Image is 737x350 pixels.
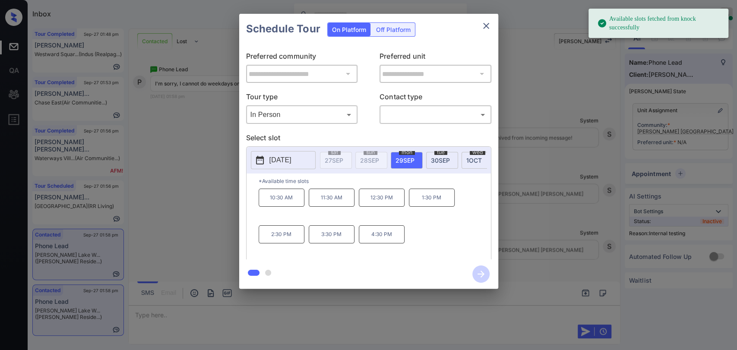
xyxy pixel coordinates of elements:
div: date-select [462,152,493,169]
p: 11:30 AM [309,189,354,207]
p: 10:30 AM [259,189,304,207]
div: In Person [248,107,356,122]
div: date-select [426,152,458,169]
div: date-select [391,152,423,169]
p: Tour type [246,91,358,105]
p: 2:30 PM [259,225,304,243]
p: 1:30 PM [409,189,455,207]
p: 4:30 PM [359,225,405,243]
div: On Platform [328,23,370,36]
button: close [478,17,495,35]
p: 12:30 PM [359,189,405,207]
p: Preferred unit [380,51,491,65]
h2: Schedule Tour [239,14,327,44]
span: 30 SEP [431,157,450,164]
span: 29 SEP [395,157,414,164]
p: Contact type [380,91,491,105]
p: Select slot [246,132,491,146]
p: Preferred community [246,51,358,65]
span: mon [399,150,415,155]
p: 3:30 PM [309,225,354,243]
div: Off Platform [372,23,415,36]
span: tue [434,150,447,155]
div: Available slots fetched from knock successfully [597,11,721,35]
span: 1 OCT [466,157,482,164]
button: [DATE] [251,151,316,169]
p: *Available time slots [259,173,491,189]
p: [DATE] [269,155,291,165]
span: wed [470,150,485,155]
